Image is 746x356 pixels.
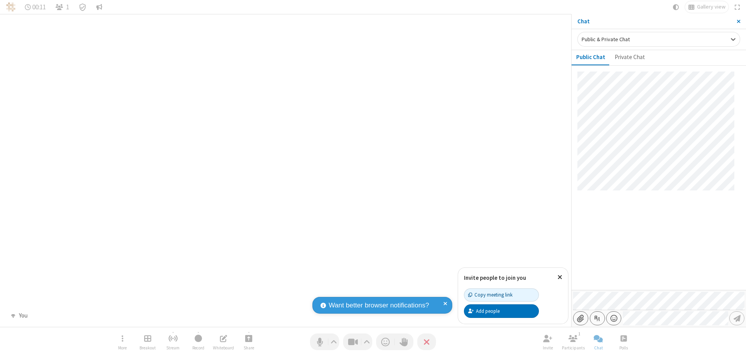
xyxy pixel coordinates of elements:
[561,331,585,353] button: Open participant list
[161,331,185,353] button: Start streaming
[362,333,372,350] button: Video setting
[464,274,526,281] label: Invite people to join you
[343,333,372,350] button: Stop video (⌘+Shift+V)
[577,17,731,26] p: Chat
[166,346,180,350] span: Stream
[417,333,436,350] button: End or leave meeting
[619,346,628,350] span: Polls
[192,346,204,350] span: Record
[562,346,585,350] span: Participants
[212,331,235,353] button: Open shared whiteboard
[731,14,746,29] button: Close sidebar
[213,346,234,350] span: Whiteboard
[376,333,395,350] button: Send a reaction
[93,1,105,13] button: Conversation
[536,331,559,353] button: Invite participants (⌘+Shift+I)
[576,330,583,337] div: 1
[52,1,72,13] button: Open participant list
[552,268,568,287] button: Close popover
[136,331,159,353] button: Manage Breakout Rooms
[6,2,16,12] img: QA Selenium DO NOT DELETE OR CHANGE
[697,4,725,10] span: Gallery view
[464,304,539,318] button: Add people
[22,1,49,13] div: Timer
[310,333,339,350] button: Mute (⌘+Shift+A)
[32,3,46,11] span: 00:11
[729,311,744,325] button: Send message
[237,331,260,353] button: Start sharing
[329,333,339,350] button: Audio settings
[670,1,682,13] button: Using system theme
[139,346,156,350] span: Breakout
[244,346,254,350] span: Share
[590,311,605,325] button: Show formatting
[186,331,210,353] button: Start recording
[395,333,413,350] button: Raise hand
[329,300,429,311] span: Want better browser notifications?
[594,346,603,350] span: Chat
[732,1,743,13] button: Fullscreen
[685,1,729,13] button: Change layout
[464,288,539,302] button: Copy meeting link
[572,50,610,65] button: Public Chat
[606,311,621,325] button: Open menu
[75,1,90,13] div: Meeting details Encryption enabled
[543,346,553,350] span: Invite
[587,331,610,353] button: Close chat
[66,3,69,11] span: 1
[582,36,630,43] span: Public & Private Chat
[610,50,650,65] button: Private Chat
[612,331,635,353] button: Open poll
[16,311,30,320] div: You
[111,331,134,353] button: Open menu
[118,346,127,350] span: More
[468,291,512,298] div: Copy meeting link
